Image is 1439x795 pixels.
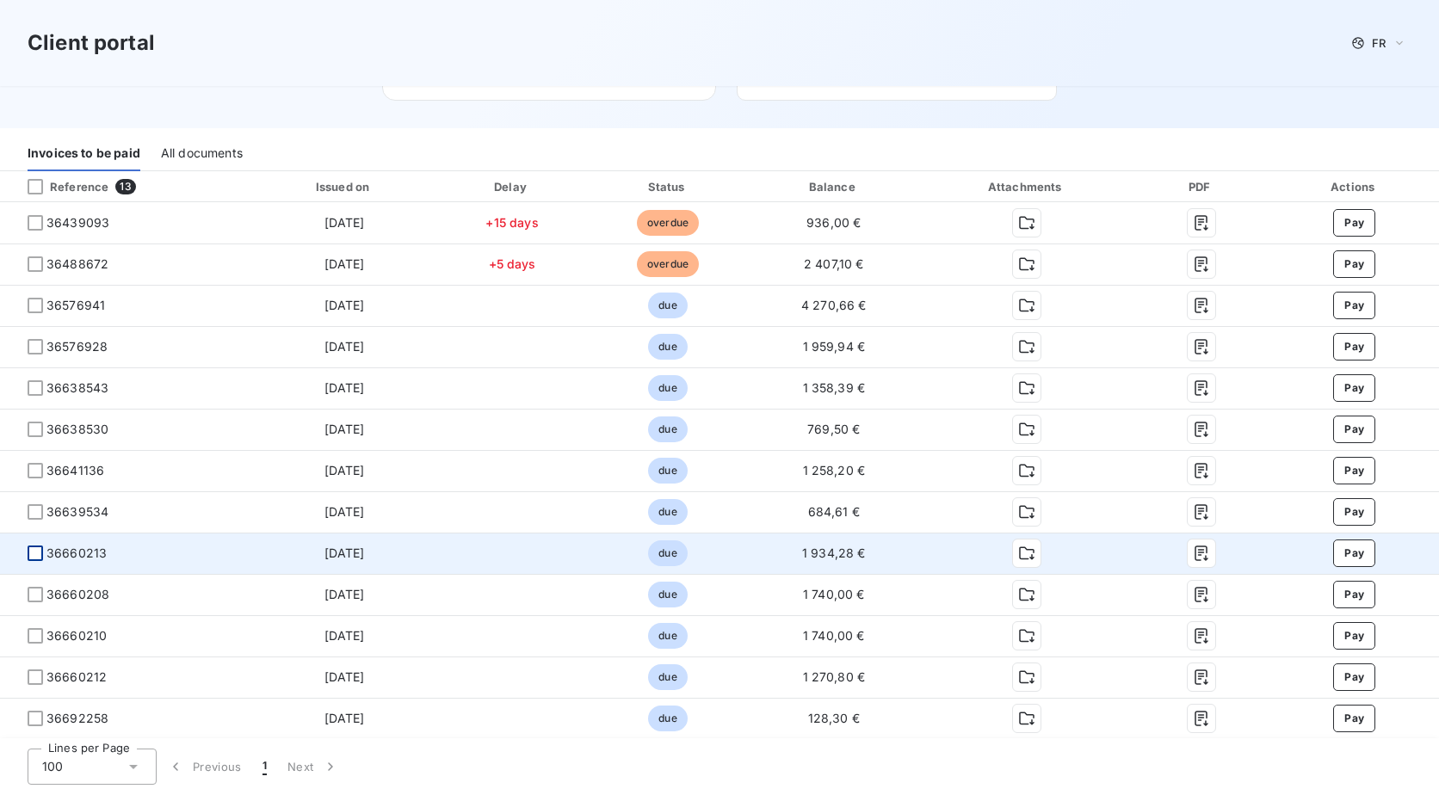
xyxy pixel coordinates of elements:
[46,669,107,686] span: 36660212
[803,669,866,684] span: 1 270,80 €
[324,215,365,230] span: [DATE]
[803,339,866,354] span: 1 959,94 €
[46,627,107,644] span: 36660210
[1136,178,1266,195] div: PDF
[324,669,365,684] span: [DATE]
[46,586,109,603] span: 36660208
[1333,705,1375,732] button: Pay
[648,416,687,442] span: due
[1333,250,1375,278] button: Pay
[324,711,365,725] span: [DATE]
[802,545,866,560] span: 1 934,28 €
[1333,457,1375,484] button: Pay
[439,178,584,195] div: Delay
[485,215,538,230] span: +15 days
[648,664,687,690] span: due
[1333,581,1375,608] button: Pay
[324,587,365,601] span: [DATE]
[277,749,349,785] button: Next
[324,463,365,478] span: [DATE]
[1333,622,1375,650] button: Pay
[808,711,860,725] span: 128,30 €
[157,749,252,785] button: Previous
[803,628,865,643] span: 1 740,00 €
[1273,178,1436,195] div: Actions
[648,623,687,649] span: due
[801,298,867,312] span: 4 270,66 €
[324,339,365,354] span: [DATE]
[1333,663,1375,691] button: Pay
[161,135,243,171] div: All documents
[489,256,536,271] span: +5 days
[637,210,699,236] span: overdue
[46,379,108,397] span: 36638543
[803,463,866,478] span: 1 258,20 €
[46,503,108,521] span: 36639534
[28,135,140,171] div: Invoices to be paid
[750,178,917,195] div: Balance
[1333,209,1375,237] button: Pay
[1333,416,1375,443] button: Pay
[324,545,365,560] span: [DATE]
[1372,36,1386,50] span: FR
[648,334,687,360] span: due
[46,462,104,479] span: 36641136
[46,421,108,438] span: 36638530
[1333,374,1375,402] button: Pay
[324,298,365,312] span: [DATE]
[324,628,365,643] span: [DATE]
[46,710,108,727] span: 36692258
[46,256,108,273] span: 36488672
[28,28,155,59] h3: Client portal
[46,545,107,562] span: 36660213
[804,256,864,271] span: 2 407,10 €
[807,422,860,436] span: 769,50 €
[115,179,135,194] span: 13
[262,758,267,775] span: 1
[1333,292,1375,319] button: Pay
[806,215,861,230] span: 936,00 €
[46,297,105,314] span: 36576941
[808,504,860,519] span: 684,61 €
[803,380,866,395] span: 1 358,39 €
[1333,498,1375,526] button: Pay
[648,582,687,607] span: due
[324,380,365,395] span: [DATE]
[1333,333,1375,361] button: Pay
[648,706,687,731] span: due
[648,499,687,525] span: due
[648,293,687,318] span: due
[324,422,365,436] span: [DATE]
[324,504,365,519] span: [DATE]
[648,375,687,401] span: due
[803,587,865,601] span: 1 740,00 €
[1333,539,1375,567] button: Pay
[256,178,432,195] div: Issued on
[592,178,744,195] div: Status
[923,178,1129,195] div: Attachments
[324,256,365,271] span: [DATE]
[46,214,109,231] span: 36439093
[648,458,687,484] span: due
[14,179,108,194] div: Reference
[42,758,63,775] span: 100
[252,749,277,785] button: 1
[46,338,108,355] span: 36576928
[637,251,699,277] span: overdue
[648,540,687,566] span: due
